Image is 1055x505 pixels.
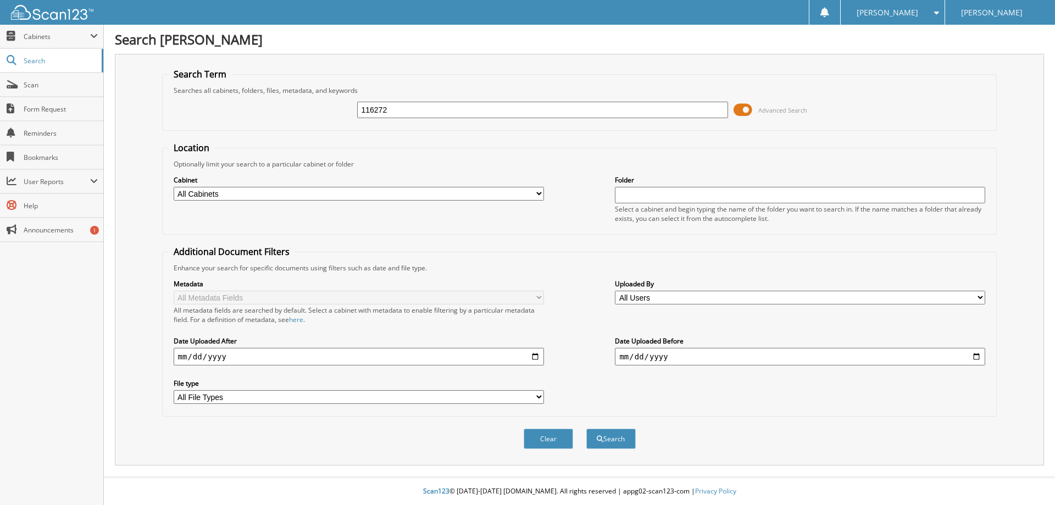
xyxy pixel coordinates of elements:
[174,379,544,388] label: File type
[168,68,232,80] legend: Search Term
[168,246,295,258] legend: Additional Document Filters
[1000,452,1055,505] iframe: Chat Widget
[615,279,985,288] label: Uploaded By
[174,279,544,288] label: Metadata
[24,201,98,210] span: Help
[11,5,93,20] img: scan123-logo-white.svg
[615,348,985,365] input: end
[174,175,544,185] label: Cabinet
[24,129,98,138] span: Reminders
[174,336,544,346] label: Date Uploaded After
[174,306,544,324] div: All metadata fields are searched by default. Select a cabinet with metadata to enable filtering b...
[24,56,96,65] span: Search
[168,86,991,95] div: Searches all cabinets, folders, files, metadata, and keywords
[586,429,636,449] button: Search
[115,30,1044,48] h1: Search [PERSON_NAME]
[168,263,991,273] div: Enhance your search for specific documents using filters such as date and file type.
[695,486,736,496] a: Privacy Policy
[615,336,985,346] label: Date Uploaded Before
[168,142,215,154] legend: Location
[24,104,98,114] span: Form Request
[174,348,544,365] input: start
[168,159,991,169] div: Optionally limit your search to a particular cabinet or folder
[615,204,985,223] div: Select a cabinet and begin typing the name of the folder you want to search in. If the name match...
[90,226,99,235] div: 1
[104,478,1055,505] div: © [DATE]-[DATE] [DOMAIN_NAME]. All rights reserved | appg02-scan123-com |
[961,9,1023,16] span: [PERSON_NAME]
[24,153,98,162] span: Bookmarks
[857,9,918,16] span: [PERSON_NAME]
[423,486,449,496] span: Scan123
[24,80,98,90] span: Scan
[24,225,98,235] span: Announcements
[524,429,573,449] button: Clear
[24,177,90,186] span: User Reports
[615,175,985,185] label: Folder
[289,315,303,324] a: here
[24,32,90,41] span: Cabinets
[758,106,807,114] span: Advanced Search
